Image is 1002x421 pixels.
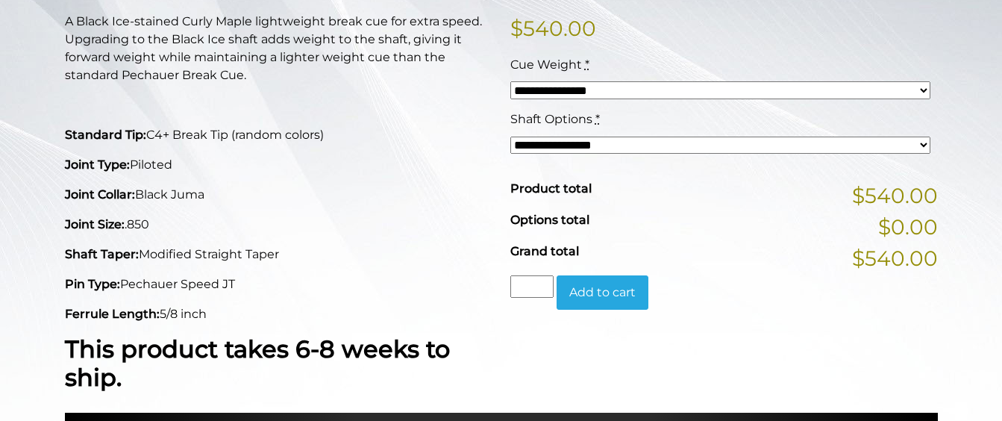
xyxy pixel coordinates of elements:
[510,213,589,227] span: Options total
[595,112,600,126] abbr: required
[65,305,492,323] p: 5/8 inch
[65,126,492,144] p: C4+ Break Tip (random colors)
[510,16,523,41] span: $
[65,158,130,172] strong: Joint Type:
[65,186,492,204] p: Black Juma
[510,16,596,41] bdi: 540.00
[65,247,139,261] strong: Shaft Taper:
[510,181,592,196] span: Product total
[65,277,120,291] strong: Pin Type:
[65,13,492,84] p: A Black Ice-stained Curly Maple lightweight break cue for extra speed. Upgrading to the Black Ice...
[510,57,582,72] span: Cue Weight
[852,180,938,211] span: $540.00
[65,275,492,293] p: Pechauer Speed JT
[65,128,146,142] strong: Standard Tip:
[878,211,938,243] span: $0.00
[65,307,160,321] strong: Ferrule Length:
[852,243,938,274] span: $540.00
[510,112,592,126] span: Shaft Options
[557,275,648,310] button: Add to cart
[585,57,589,72] abbr: required
[65,217,125,231] strong: Joint Size:
[510,244,579,258] span: Grand total
[65,156,492,174] p: Piloted
[510,275,554,298] input: Product quantity
[65,187,135,202] strong: Joint Collar:
[65,216,492,234] p: .850
[65,334,450,392] strong: This product takes 6-8 weeks to ship.
[65,246,492,263] p: Modified Straight Taper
